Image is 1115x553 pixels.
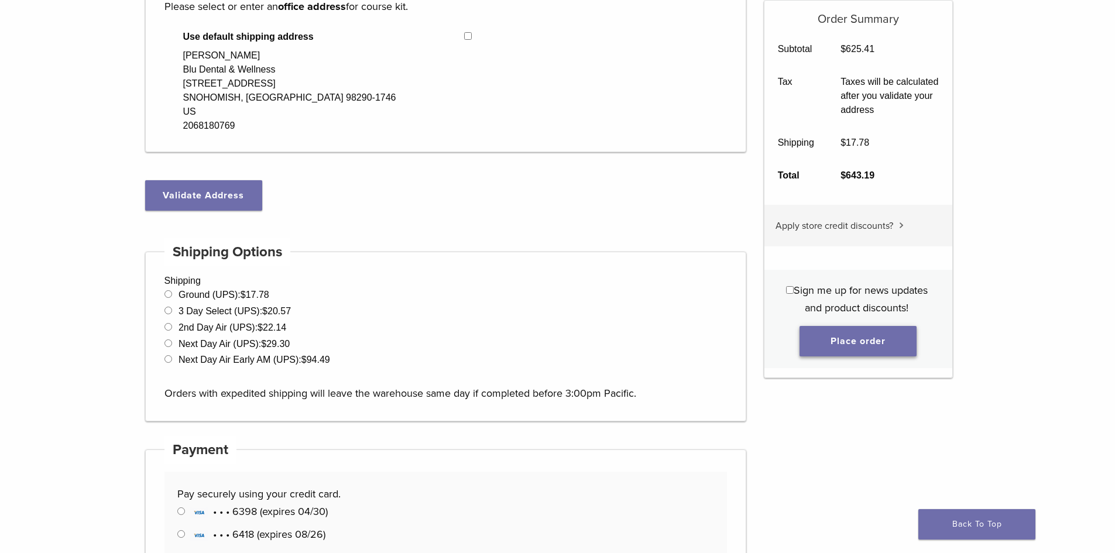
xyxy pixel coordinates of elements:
th: Subtotal [764,33,828,66]
h4: Shipping Options [164,238,291,266]
span: Use default shipping address [183,30,465,44]
span: $ [241,290,246,300]
input: Sign me up for news updates and product discounts! [786,286,794,294]
bdi: 17.78 [241,290,269,300]
div: [PERSON_NAME] Blu Dental & Wellness [STREET_ADDRESS] SNOHOMISH, [GEOGRAPHIC_DATA] 98290-1746 US 2... [183,49,396,133]
bdi: 20.57 [262,306,291,316]
span: $ [261,339,266,349]
p: Pay securely using your credit card. [177,485,713,503]
bdi: 29.30 [261,339,290,349]
a: Back To Top [918,509,1035,540]
span: Sign me up for news updates and product discounts! [794,284,928,314]
bdi: 94.49 [301,355,330,365]
bdi: 17.78 [840,138,869,147]
bdi: 625.41 [840,44,874,54]
bdi: 22.14 [258,322,286,332]
th: Shipping [764,126,828,159]
p: Orders with expedited shipping will leave the warehouse same day if completed before 3:00pm Pacific. [164,367,728,402]
div: Shipping [145,252,747,421]
button: Place order [800,326,917,356]
span: $ [840,44,846,54]
img: Visa [190,507,208,518]
th: Tax [764,66,828,126]
label: Ground (UPS): [179,290,269,300]
span: $ [262,306,267,316]
span: $ [258,322,263,332]
bdi: 643.19 [840,170,874,180]
span: $ [840,170,846,180]
img: caret.svg [899,222,904,228]
span: $ [840,138,846,147]
h4: Payment [164,436,237,464]
label: Next Day Air (UPS): [179,339,290,349]
img: Visa [190,530,208,541]
label: Next Day Air Early AM (UPS): [179,355,330,365]
button: Validate Address [145,180,262,211]
span: Apply store credit discounts? [776,220,893,232]
span: $ [301,355,307,365]
span: • • • 6398 (expires 04/30) [190,505,328,518]
label: 3 Day Select (UPS): [179,306,291,316]
th: Total [764,159,828,192]
h5: Order Summary [764,1,952,26]
span: • • • 6418 (expires 08/26) [190,528,325,541]
label: 2nd Day Air (UPS): [179,322,286,332]
td: Taxes will be calculated after you validate your address [828,66,952,126]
